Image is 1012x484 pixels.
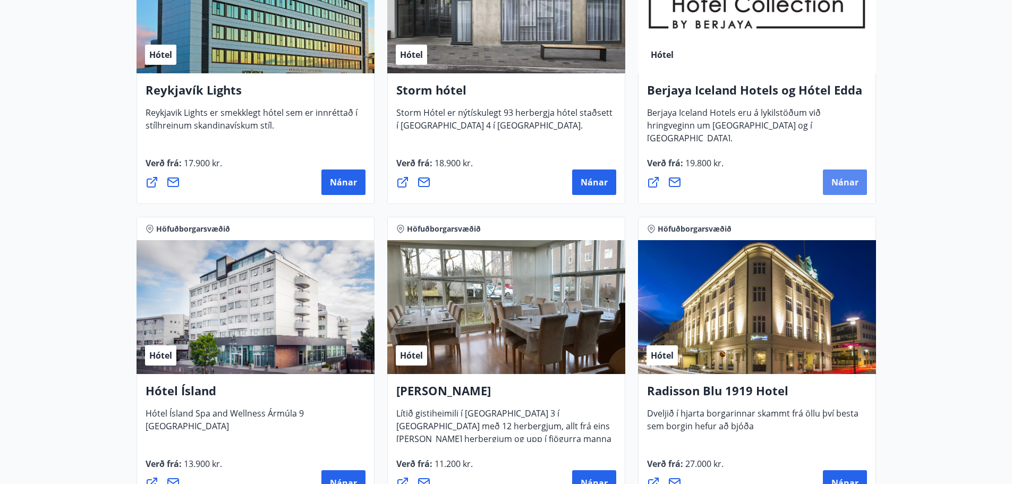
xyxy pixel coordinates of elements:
[400,49,423,61] span: Hótel
[146,407,304,440] span: Hótel Ísland Spa and Wellness Ármúla 9 [GEOGRAPHIC_DATA]
[647,383,867,407] h4: Radisson Blu 1919 Hotel
[647,458,724,478] span: Verð frá :
[651,49,674,61] span: Hótel
[823,169,867,195] button: Nánar
[146,157,222,177] span: Verð frá :
[400,350,423,361] span: Hótel
[396,107,613,140] span: Storm Hótel er nýtískulegt 93 herbergja hótel staðsett í [GEOGRAPHIC_DATA] 4 í [GEOGRAPHIC_DATA].
[407,224,481,234] span: Höfuðborgarsvæðið
[647,82,867,106] h4: Berjaya Iceland Hotels og Hótel Edda
[146,383,365,407] h4: Hótel Ísland
[396,157,473,177] span: Verð frá :
[647,407,858,440] span: Dveljið í hjarta borgarinnar skammt frá öllu því besta sem borgin hefur að bjóða
[658,224,732,234] span: Höfuðborgarsvæðið
[651,350,674,361] span: Hótel
[683,458,724,470] span: 27.000 kr.
[146,82,365,106] h4: Reykjavík Lights
[146,107,358,140] span: Reykjavik Lights er smekklegt hótel sem er innréttað í stílhreinum skandinavískum stíl.
[581,176,608,188] span: Nánar
[396,407,611,466] span: Lítið gistiheimili í [GEOGRAPHIC_DATA] 3 í [GEOGRAPHIC_DATA] með 12 herbergjum, allt frá eins [PE...
[149,49,172,61] span: Hótel
[831,176,858,188] span: Nánar
[396,458,473,478] span: Verð frá :
[149,350,172,361] span: Hótel
[572,169,616,195] button: Nánar
[182,458,222,470] span: 13.900 kr.
[647,157,724,177] span: Verð frá :
[396,383,616,407] h4: [PERSON_NAME]
[321,169,365,195] button: Nánar
[396,82,616,106] h4: Storm hótel
[182,157,222,169] span: 17.900 kr.
[683,157,724,169] span: 19.800 kr.
[330,176,357,188] span: Nánar
[432,458,473,470] span: 11.200 kr.
[432,157,473,169] span: 18.900 kr.
[146,458,222,478] span: Verð frá :
[156,224,230,234] span: Höfuðborgarsvæðið
[647,107,821,152] span: Berjaya Iceland Hotels eru á lykilstöðum við hringveginn um [GEOGRAPHIC_DATA] og í [GEOGRAPHIC_DA...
